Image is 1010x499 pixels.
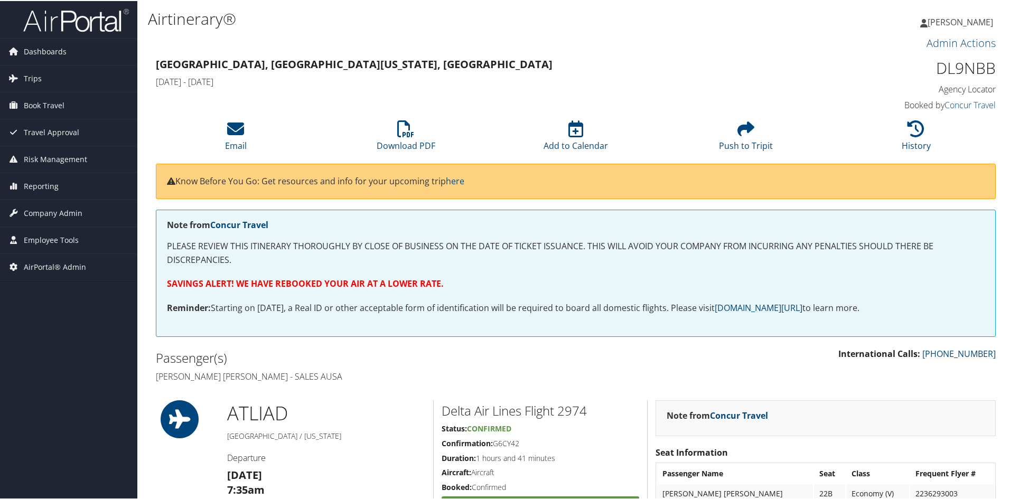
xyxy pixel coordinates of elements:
[377,125,435,150] a: Download PDF
[148,7,718,29] h1: Airtinerary®
[210,218,268,230] a: Concur Travel
[798,56,996,78] h1: DL9NBB
[922,347,996,359] a: [PHONE_NUMBER]
[227,467,262,481] strong: [DATE]
[24,145,87,172] span: Risk Management
[838,347,920,359] strong: International Calls:
[442,452,639,463] h5: 1 hours and 41 minutes
[656,446,728,457] strong: Seat Information
[227,451,425,463] h4: Departure
[24,118,79,145] span: Travel Approval
[24,64,42,91] span: Trips
[167,239,985,266] p: PLEASE REVIEW THIS ITINERARY THOROUGHLY BY CLOSE OF BUSINESS ON THE DATE OF TICKET ISSUANCE. THIS...
[442,466,471,476] strong: Aircraft:
[667,409,768,420] strong: Note from
[24,199,82,225] span: Company Admin
[846,463,909,482] th: Class
[442,437,639,448] h5: G6CY42
[24,91,64,118] span: Book Travel
[910,463,994,482] th: Frequent Flyer #
[24,37,67,64] span: Dashboards
[446,174,464,186] a: here
[798,82,996,94] h4: Agency Locator
[156,75,782,87] h4: [DATE] - [DATE]
[156,370,568,381] h4: [PERSON_NAME] [PERSON_NAME] - SALES AUSA
[442,437,493,447] strong: Confirmation:
[814,463,845,482] th: Seat
[928,15,993,27] span: [PERSON_NAME]
[544,125,608,150] a: Add to Calendar
[227,399,425,426] h1: ATL IAD
[442,466,639,477] h5: Aircraft
[227,430,425,440] h5: [GEOGRAPHIC_DATA] / [US_STATE]
[167,218,268,230] strong: Note from
[467,422,511,432] span: Confirmed
[442,452,476,462] strong: Duration:
[442,401,639,419] h2: Delta Air Lines Flight 2974
[167,277,444,288] strong: SAVINGS ALERT! WE HAVE REBOOKED YOUR AIR AT A LOWER RATE.
[944,98,996,110] a: Concur Travel
[442,422,467,432] strong: Status:
[167,300,985,314] p: Starting on [DATE], a Real ID or other acceptable form of identification will be required to boar...
[798,98,996,110] h4: Booked by
[719,125,773,150] a: Push to Tripit
[657,463,813,482] th: Passenger Name
[227,482,265,496] strong: 7:35am
[442,481,472,491] strong: Booked:
[24,172,59,199] span: Reporting
[167,301,211,313] strong: Reminder:
[715,301,802,313] a: [DOMAIN_NAME][URL]
[442,481,639,492] h5: Confirmed
[24,253,86,279] span: AirPortal® Admin
[156,348,568,366] h2: Passenger(s)
[710,409,768,420] a: Concur Travel
[927,35,996,49] a: Admin Actions
[24,226,79,252] span: Employee Tools
[225,125,247,150] a: Email
[167,174,985,187] p: Know Before You Go: Get resources and info for your upcoming trip
[920,5,1004,37] a: [PERSON_NAME]
[23,7,129,32] img: airportal-logo.png
[156,56,553,70] strong: [GEOGRAPHIC_DATA], [GEOGRAPHIC_DATA] [US_STATE], [GEOGRAPHIC_DATA]
[902,125,931,150] a: History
